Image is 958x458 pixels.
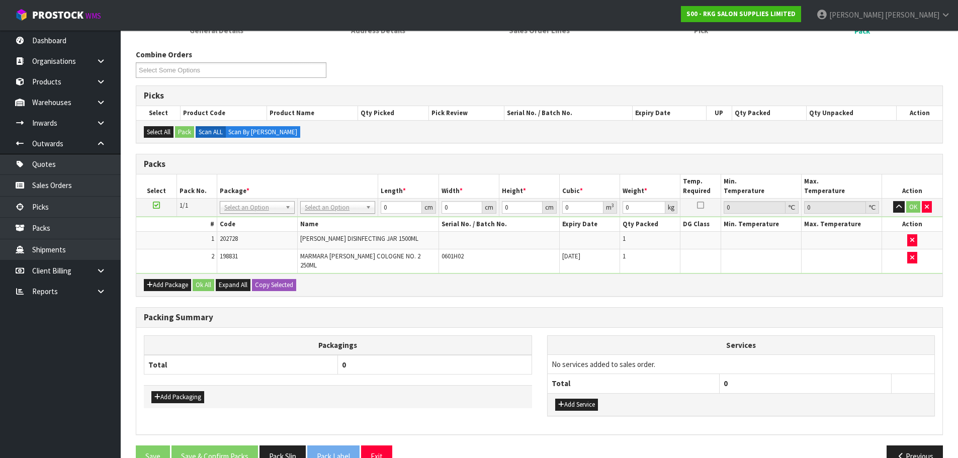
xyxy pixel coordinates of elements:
[732,106,806,120] th: Qty Packed
[151,391,204,403] button: Add Packaging
[422,201,436,214] div: cm
[351,25,405,36] span: Address Details
[620,174,680,198] th: Weight
[665,201,677,214] div: kg
[680,217,721,232] th: DG Class
[548,374,720,393] th: Total
[342,360,346,370] span: 0
[560,174,620,198] th: Cubic
[298,217,439,232] th: Name
[806,106,896,120] th: Qty Unpacked
[305,202,362,214] span: Select an Option
[724,379,728,388] span: 0
[144,279,191,291] button: Add Package
[220,234,238,243] span: 202728
[136,217,217,232] th: #
[560,217,620,232] th: Expiry Date
[219,281,247,289] span: Expand All
[686,10,796,18] strong: S00 - RKG SALON SUPPLIES LIMITED
[144,355,338,375] th: Total
[499,174,559,198] th: Height
[801,217,882,232] th: Max. Temperature
[786,201,799,214] div: ℃
[439,174,499,198] th: Width
[193,279,214,291] button: Ok All
[225,126,300,138] label: Scan By [PERSON_NAME]
[543,201,557,214] div: cm
[217,217,297,232] th: Code
[555,399,598,411] button: Add Service
[866,201,879,214] div: ℃
[633,106,707,120] th: Expiry Date
[612,202,614,209] sup: 3
[217,174,378,198] th: Package
[211,234,214,243] span: 1
[623,252,626,260] span: 1
[300,234,418,243] span: [PERSON_NAME] DISINFECTING JAR 1500ML
[180,201,188,210] span: 1/1
[681,6,801,22] a: S00 - RKG SALON SUPPLIES LIMITED
[15,9,28,21] img: cube-alt.png
[882,217,942,232] th: Action
[144,159,935,169] h3: Packs
[562,252,580,260] span: [DATE]
[694,25,708,36] span: Pick
[136,106,181,120] th: Select
[504,106,633,120] th: Serial No. / Batch No.
[300,252,420,269] span: MARMARA [PERSON_NAME] COLOGNE NO. 2 250ML
[211,252,214,260] span: 2
[216,279,250,291] button: Expand All
[442,252,464,260] span: 0601H02
[603,201,617,214] div: m
[706,106,732,120] th: UP
[885,10,939,20] span: [PERSON_NAME]
[801,174,882,198] th: Max. Temperature
[548,355,935,374] td: No services added to sales order.
[190,25,243,36] span: General Details
[144,313,935,322] h3: Packing Summary
[144,126,173,138] button: Select All
[181,106,267,120] th: Product Code
[439,217,559,232] th: Serial No. / Batch No.
[378,174,439,198] th: Length
[906,201,920,213] button: OK
[136,49,192,60] label: Combine Orders
[224,202,281,214] span: Select an Option
[85,11,101,21] small: WMS
[144,91,935,101] h3: Picks
[509,25,570,36] span: Sales Order Lines
[623,234,626,243] span: 1
[32,9,83,22] span: ProStock
[429,106,504,120] th: Pick Review
[358,106,429,120] th: Qty Picked
[220,252,238,260] span: 198831
[252,279,296,291] button: Copy Selected
[721,174,801,198] th: Min. Temperature
[196,126,226,138] label: Scan ALL
[721,217,801,232] th: Min. Temperature
[680,174,721,198] th: Temp. Required
[897,106,942,120] th: Action
[177,174,217,198] th: Pack No.
[620,217,680,232] th: Qty Packed
[267,106,358,120] th: Product Name
[829,10,884,20] span: [PERSON_NAME]
[882,174,942,198] th: Action
[854,26,870,36] span: Pack
[144,335,532,355] th: Packagings
[175,126,194,138] button: Pack
[548,336,935,355] th: Services
[482,201,496,214] div: cm
[136,174,177,198] th: Select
